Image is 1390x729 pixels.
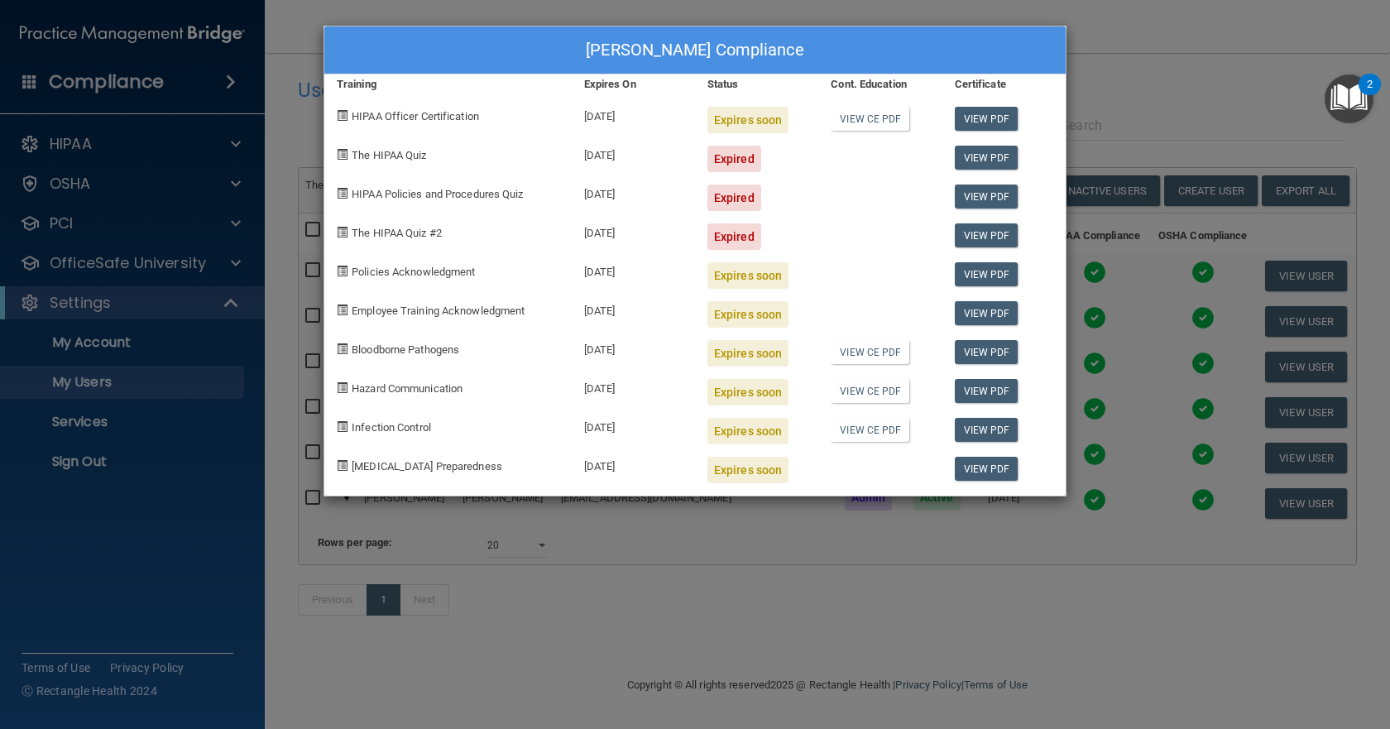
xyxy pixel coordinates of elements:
[324,26,1066,74] div: [PERSON_NAME] Compliance
[572,289,695,328] div: [DATE]
[707,185,761,211] div: Expired
[572,94,695,133] div: [DATE]
[572,250,695,289] div: [DATE]
[572,405,695,444] div: [DATE]
[572,74,695,94] div: Expires On
[324,74,572,94] div: Training
[352,188,523,200] span: HIPAA Policies and Procedures Quiz
[707,379,788,405] div: Expires soon
[572,211,695,250] div: [DATE]
[572,328,695,367] div: [DATE]
[955,107,1019,131] a: View PDF
[352,266,475,278] span: Policies Acknowledgment
[572,172,695,211] div: [DATE]
[352,460,502,472] span: [MEDICAL_DATA] Preparedness
[955,301,1019,325] a: View PDF
[707,107,788,133] div: Expires soon
[352,421,431,434] span: Infection Control
[955,379,1019,403] a: View PDF
[955,262,1019,286] a: View PDF
[707,301,788,328] div: Expires soon
[955,146,1019,170] a: View PDF
[572,367,695,405] div: [DATE]
[1367,84,1373,106] div: 2
[818,74,942,94] div: Cont. Education
[695,74,818,94] div: Status
[1325,74,1373,123] button: Open Resource Center, 2 new notifications
[831,340,909,364] a: View CE PDF
[352,305,525,317] span: Employee Training Acknowledgment
[707,418,788,444] div: Expires soon
[831,107,909,131] a: View CE PDF
[707,262,788,289] div: Expires soon
[707,340,788,367] div: Expires soon
[831,379,909,403] a: View CE PDF
[1104,611,1370,678] iframe: Drift Widget Chat Controller
[955,418,1019,442] a: View PDF
[707,223,761,250] div: Expired
[955,457,1019,481] a: View PDF
[572,444,695,483] div: [DATE]
[572,133,695,172] div: [DATE]
[942,74,1066,94] div: Certificate
[707,146,761,172] div: Expired
[707,457,788,483] div: Expires soon
[955,340,1019,364] a: View PDF
[955,223,1019,247] a: View PDF
[352,227,442,239] span: The HIPAA Quiz #2
[831,418,909,442] a: View CE PDF
[352,343,459,356] span: Bloodborne Pathogens
[955,185,1019,209] a: View PDF
[352,149,426,161] span: The HIPAA Quiz
[352,382,463,395] span: Hazard Communication
[352,110,479,122] span: HIPAA Officer Certification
